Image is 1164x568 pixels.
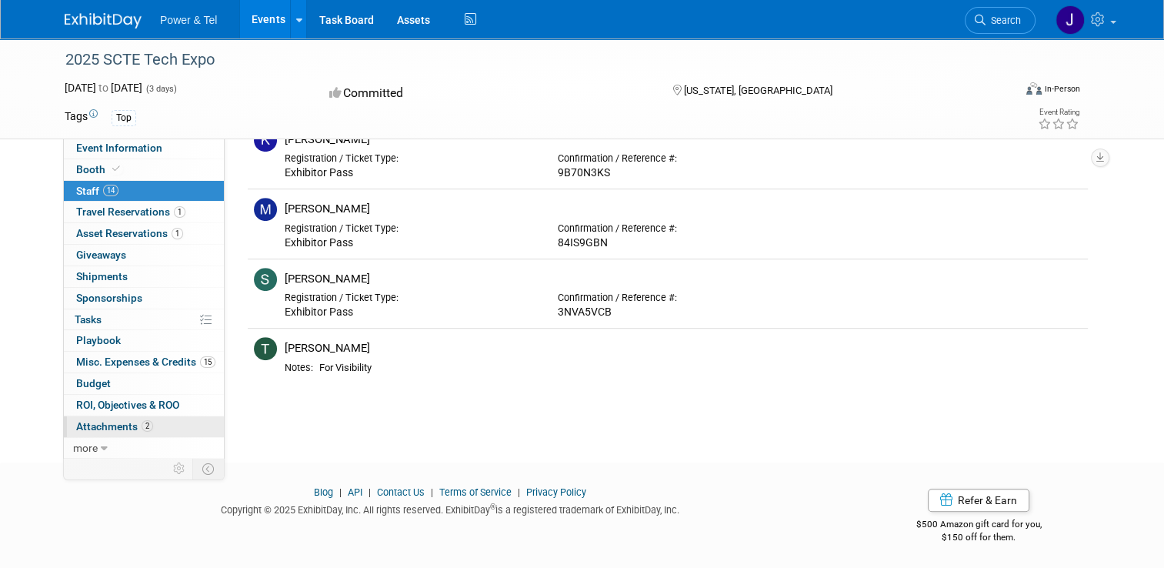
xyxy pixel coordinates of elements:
span: Asset Reservations [76,227,183,239]
img: S.jpg [254,268,277,291]
img: Jesse Clark [1056,5,1085,35]
div: Registration / Ticket Type: [285,222,535,235]
div: Confirmation / Reference #: [558,222,808,235]
span: 2 [142,420,153,432]
span: Event Information [76,142,162,154]
div: For Visibility [319,362,1082,375]
span: Power & Tel [160,14,217,26]
div: $500 Amazon gift card for you, [858,508,1099,543]
a: API [348,486,362,498]
div: Confirmation / Reference #: [558,292,808,304]
div: Committed [325,80,648,107]
div: 3NVA5VCB [558,306,808,319]
img: K.jpg [254,129,277,152]
a: Playbook [64,330,224,351]
a: Staff14 [64,181,224,202]
span: 15 [200,356,215,368]
a: Tasks [64,309,224,330]
div: [PERSON_NAME] [285,341,1082,356]
sup: ® [490,503,495,511]
span: more [73,442,98,454]
div: $150 off for them. [858,531,1099,544]
div: [PERSON_NAME] [285,202,1082,216]
span: Staff [76,185,118,197]
span: ROI, Objectives & ROO [76,399,179,411]
span: Booth [76,163,123,175]
span: Giveaways [76,249,126,261]
a: Asset Reservations1 [64,223,224,244]
span: Sponsorships [76,292,142,304]
a: Terms of Service [439,486,512,498]
div: Registration / Ticket Type: [285,292,535,304]
img: M.jpg [254,198,277,221]
i: Booth reservation complete [112,165,120,173]
img: T.jpg [254,337,277,360]
td: Toggle Event Tabs [193,459,225,479]
img: ExhibitDay [65,13,142,28]
div: [PERSON_NAME] [285,132,1082,147]
span: Search [986,15,1021,26]
a: Booth [64,159,224,180]
span: | [427,486,437,498]
span: | [365,486,375,498]
td: Personalize Event Tab Strip [166,459,193,479]
span: [US_STATE], [GEOGRAPHIC_DATA] [684,85,832,96]
span: to [96,82,111,94]
a: ROI, Objectives & ROO [64,395,224,416]
span: 1 [172,228,183,239]
span: | [335,486,345,498]
a: Attachments2 [64,416,224,437]
div: In-Person [1044,83,1080,95]
div: 9B70N3KS [558,166,808,180]
div: 84IS9GBN [558,236,808,250]
a: Contact Us [377,486,425,498]
div: Event Format [930,80,1080,103]
span: Attachments [76,420,153,433]
a: Giveaways [64,245,224,266]
div: 2025 SCTE Tech Expo [60,46,994,74]
span: Playbook [76,334,121,346]
a: Search [965,7,1036,34]
img: Format-Inperson.png [1026,82,1042,95]
div: Notes: [285,362,313,374]
div: Copyright © 2025 ExhibitDay, Inc. All rights reserved. ExhibitDay is a registered trademark of Ex... [65,500,835,517]
span: Travel Reservations [76,205,185,218]
a: Sponsorships [64,288,224,309]
div: [PERSON_NAME] [285,272,1082,286]
div: Registration / Ticket Type: [285,152,535,165]
span: Budget [76,377,111,389]
a: Misc. Expenses & Credits15 [64,352,224,373]
a: Blog [314,486,333,498]
a: more [64,438,224,459]
a: Shipments [64,266,224,287]
div: Confirmation / Reference #: [558,152,808,165]
div: Exhibitor Pass [285,166,535,180]
span: Misc. Expenses & Credits [76,356,215,368]
a: Privacy Policy [526,486,586,498]
div: Exhibitor Pass [285,236,535,250]
span: 1 [174,206,185,218]
div: Exhibitor Pass [285,306,535,319]
a: Event Information [64,138,224,159]
span: [DATE] [DATE] [65,82,142,94]
a: Travel Reservations1 [64,202,224,222]
span: | [514,486,524,498]
span: Tasks [75,313,102,326]
div: Event Rating [1038,109,1079,116]
a: Budget [64,373,224,394]
div: Top [112,110,136,126]
span: (3 days) [145,84,177,94]
span: Shipments [76,270,128,282]
span: 14 [103,185,118,196]
a: Refer & Earn [928,489,1029,512]
td: Tags [65,109,98,126]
